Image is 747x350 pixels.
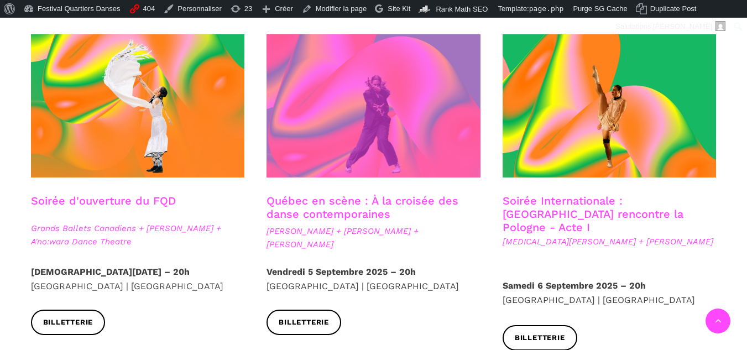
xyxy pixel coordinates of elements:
[31,194,176,207] a: Soirée d'ouverture du FQD
[267,310,341,335] a: Billetterie
[31,310,106,335] a: Billetterie
[267,224,480,251] span: [PERSON_NAME] + [PERSON_NAME] + [PERSON_NAME]
[612,18,730,35] a: Salutations,
[267,267,416,277] strong: Vendredi 5 Septembre 2025 – 20h
[503,325,577,350] a: Billetterie
[31,267,190,277] strong: [DEMOGRAPHIC_DATA][DATE] – 20h
[436,5,488,13] span: Rank Math SEO
[388,4,410,13] span: Site Kit
[503,194,683,234] a: Soirée Internationale : [GEOGRAPHIC_DATA] rencontre la Pologne - Acte I
[503,235,717,248] span: [MEDICAL_DATA][PERSON_NAME] + [PERSON_NAME]
[503,279,717,307] p: [GEOGRAPHIC_DATA] | [GEOGRAPHIC_DATA]
[503,280,646,291] strong: Samedi 6 Septembre 2025 – 20h
[31,265,245,293] p: [GEOGRAPHIC_DATA] | [GEOGRAPHIC_DATA]
[267,194,458,221] a: Québec en scène : À la croisée des danse contemporaines
[31,222,245,248] span: Grands Ballets Canadiens + [PERSON_NAME] + A'no:wara Dance Theatre
[267,265,480,293] p: [GEOGRAPHIC_DATA] | [GEOGRAPHIC_DATA]
[43,317,93,328] span: Billetterie
[279,317,329,328] span: Billetterie
[653,22,712,30] span: [PERSON_NAME]
[529,4,564,13] span: page.php
[515,332,565,344] span: Billetterie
